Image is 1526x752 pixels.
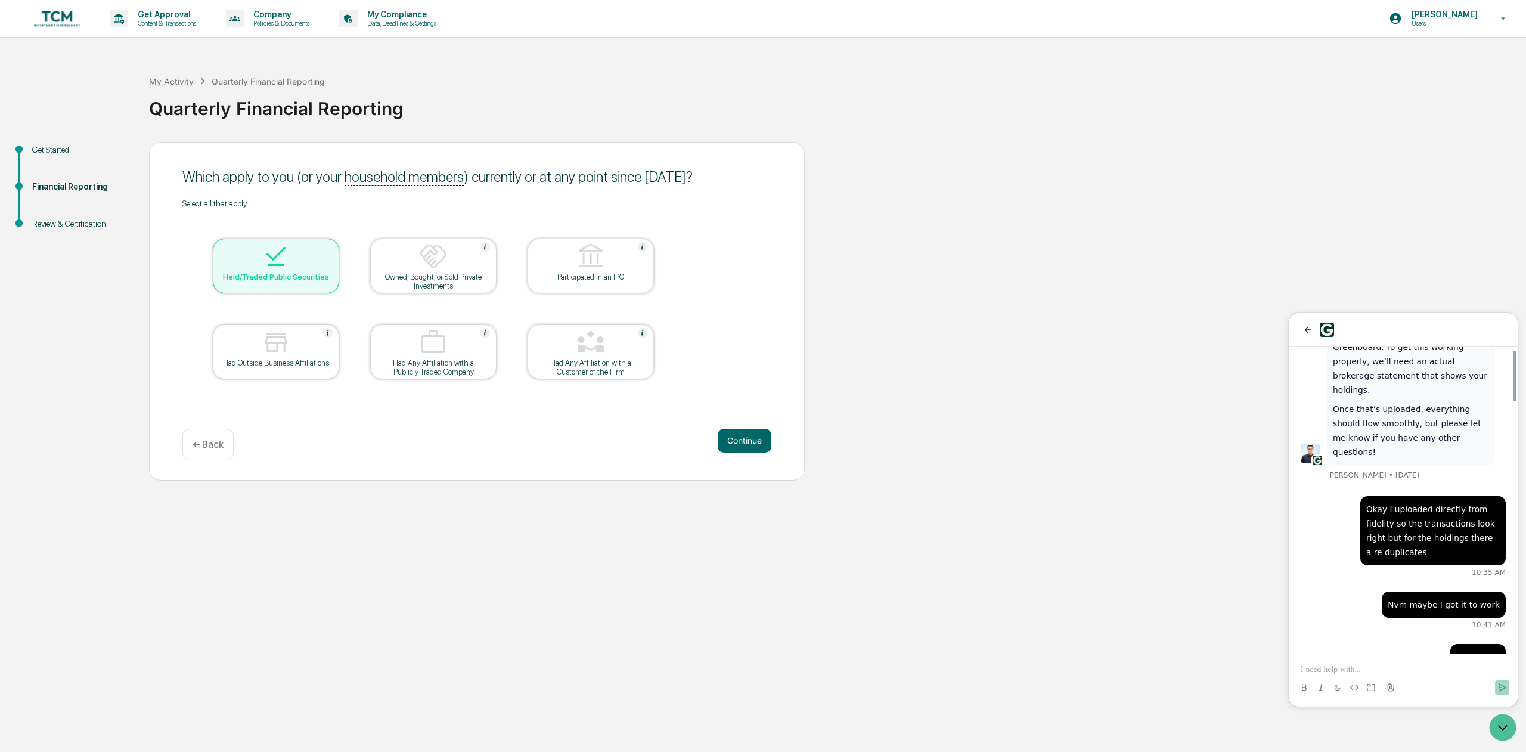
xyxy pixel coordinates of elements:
p: Users [1402,19,1484,27]
div: Held/Traded Public Securities [222,273,330,281]
img: Had Any Affiliation with a Publicly Traded Company [419,328,448,357]
button: Continue [718,429,771,453]
img: Help [480,242,490,252]
div: Select all that apply. [182,199,771,208]
p: Content & Transactions [128,19,202,27]
div: Had Outside Business Affiliations [222,358,330,367]
div: Had Any Affiliation with a Publicly Traded Company [380,358,487,376]
u: household members [345,168,464,186]
div: Had Any Affiliation with a Customer of the Firm [537,358,644,376]
div: Quarterly Financial Reporting [149,88,1520,119]
p: My Compliance [358,10,442,19]
span: [DATE] [107,157,131,167]
div: Which apply to you (or your ) currently or at any point since [DATE] ? [182,168,771,185]
button: Send [206,367,221,382]
img: Help [323,328,333,338]
p: ← Back [193,439,224,450]
img: Had Any Affiliation with a Customer of the Firm [576,328,605,357]
img: Participated in an IPO [576,242,605,271]
span: [PERSON_NAME] [38,157,98,167]
p: Policies & Documents [244,19,315,27]
p: Once that’s uploaded, everything should flow smoothly, but please let me know if you have any oth... [44,89,200,146]
div: Participated in an IPO [537,273,644,281]
iframe: Open customer support [1488,713,1520,745]
img: Help [638,242,647,252]
img: Help [638,328,647,338]
div: Review & Certification [32,218,130,230]
p: Get Approval [128,10,202,19]
div: Financial Reporting [32,181,130,193]
p: Data, Deadlines & Settings [358,19,442,27]
img: Held/Traded Public Securities [262,242,290,271]
img: logo [29,7,86,30]
img: Help [480,328,490,338]
div: My Activity [149,76,194,86]
div: Owned, Bought, or Sold Private Investments [380,273,487,290]
iframe: Customer support window [1289,313,1518,707]
div: Get Started [32,144,130,156]
p: Company [244,10,315,19]
div: Quarterly Financial Reporting [212,76,325,86]
span: • [100,157,104,167]
img: Owned, Bought, or Sold Private Investments [419,242,448,271]
img: Had Outside Business Affiliations [262,328,290,357]
p: [PERSON_NAME] [1402,10,1484,19]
